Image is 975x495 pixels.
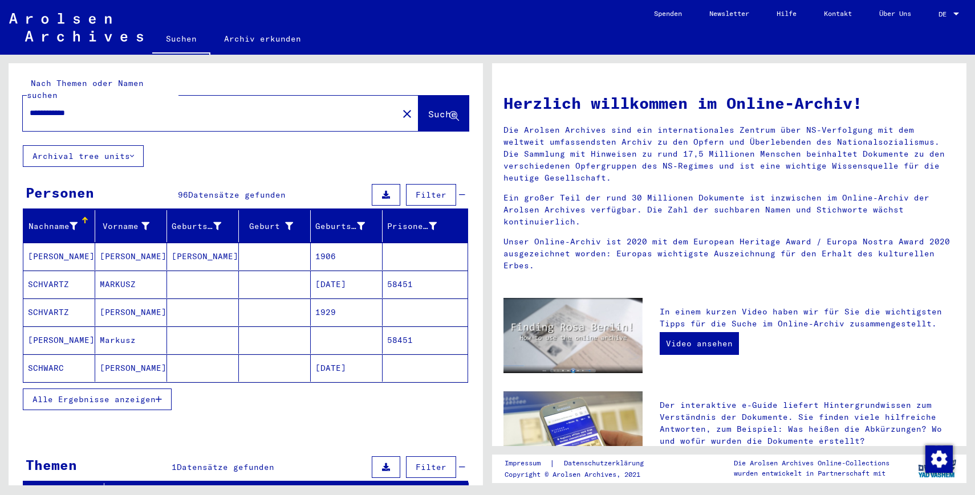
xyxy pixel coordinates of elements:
mat-cell: [PERSON_NAME] [23,243,95,270]
mat-cell: [PERSON_NAME] [95,298,167,326]
div: Personen [26,182,94,203]
a: Impressum [505,457,550,469]
div: Nachname [28,217,95,235]
mat-cell: SCHVARTZ [23,271,95,298]
div: Geburtsname [172,220,221,232]
span: 96 [178,190,188,200]
div: | [505,457,657,469]
div: Themen [26,455,77,475]
p: Copyright © Arolsen Archives, 2021 [505,469,657,480]
a: Suchen [152,25,210,55]
mat-cell: 58451 [383,326,468,354]
button: Suche [419,96,469,131]
a: Video ansehen [660,332,739,355]
mat-header-cell: Vorname [95,210,167,242]
mat-header-cell: Geburtsdatum [311,210,383,242]
mat-label: Nach Themen oder Namen suchen [27,78,144,100]
p: wurden entwickelt in Partnerschaft mit [734,468,889,478]
span: Alle Ergebnisse anzeigen [32,394,156,404]
span: Suche [428,108,457,120]
mat-cell: [PERSON_NAME] [95,354,167,382]
button: Filter [406,456,456,478]
mat-header-cell: Geburt‏ [239,210,311,242]
mat-cell: [DATE] [311,271,383,298]
span: Filter [416,190,446,200]
p: Der interaktive e-Guide liefert Hintergrundwissen zum Verständnis der Dokumente. Sie finden viele... [660,399,955,447]
p: Die Arolsen Archives Online-Collections [734,458,889,468]
div: Geburtsdatum [315,220,365,232]
button: Filter [406,184,456,206]
mat-header-cell: Geburtsname [167,210,239,242]
a: Archiv erkunden [210,25,315,52]
button: Alle Ergebnisse anzeigen [23,388,172,410]
mat-cell: SCHWARC [23,354,95,382]
span: Datensätze gefunden [177,462,274,472]
div: Zustimmung ändern [925,445,952,472]
a: Datenschutzerklärung [555,457,657,469]
p: Ein großer Teil der rund 30 Millionen Dokumente ist inzwischen im Online-Archiv der Arolsen Archi... [503,192,955,228]
mat-cell: [PERSON_NAME] [167,243,239,270]
mat-cell: [DATE] [311,354,383,382]
div: Geburtsname [172,217,238,235]
div: Prisoner # [387,217,454,235]
button: Clear [396,102,419,125]
img: eguide.jpg [503,391,643,484]
span: 1 [172,462,177,472]
mat-cell: MARKUSZ [95,271,167,298]
span: DE [939,10,951,18]
div: Vorname [100,217,166,235]
p: In einem kurzen Video haben wir für Sie die wichtigsten Tipps für die Suche im Online-Archiv zusa... [660,306,955,330]
img: Arolsen_neg.svg [9,13,143,42]
mat-header-cell: Prisoner # [383,210,468,242]
div: Prisoner # [387,220,437,232]
mat-icon: close [400,107,414,121]
p: Die Arolsen Archives sind ein internationales Zentrum über NS-Verfolgung mit dem weltweit umfasse... [503,124,955,184]
img: video.jpg [503,298,643,374]
button: Archival tree units [23,145,144,167]
mat-cell: [PERSON_NAME] [23,326,95,354]
mat-cell: Markusz [95,326,167,354]
span: Datensätze gefunden [188,190,286,200]
img: yv_logo.png [916,454,958,482]
p: Unser Online-Archiv ist 2020 mit dem European Heritage Award / Europa Nostra Award 2020 ausgezeic... [503,236,955,272]
span: Filter [416,462,446,472]
mat-header-cell: Nachname [23,210,95,242]
div: Geburt‏ [243,217,310,235]
div: Vorname [100,220,149,232]
mat-cell: 1906 [311,243,383,270]
mat-cell: [PERSON_NAME] [95,243,167,270]
mat-cell: SCHVARTZ [23,298,95,326]
div: Geburtsdatum [315,217,382,235]
div: Nachname [28,220,78,232]
img: Zustimmung ändern [925,445,953,473]
h1: Herzlich willkommen im Online-Archiv! [503,91,955,115]
mat-cell: 1929 [311,298,383,326]
div: Geburt‏ [243,220,293,232]
mat-cell: 58451 [383,271,468,298]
